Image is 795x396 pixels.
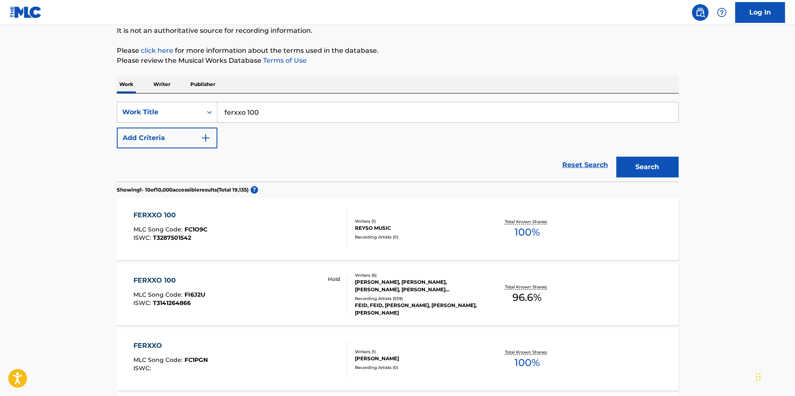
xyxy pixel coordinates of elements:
img: 9d2ae6d4665cec9f34b9.svg [201,133,211,143]
div: [PERSON_NAME] [355,355,480,362]
p: Total Known Shares: [505,219,549,225]
div: Work Title [122,107,197,117]
div: Recording Artists ( 0 ) [355,234,480,240]
span: ISWC : [133,364,153,372]
div: Drag [756,364,761,389]
span: MLC Song Code : [133,291,185,298]
p: Publisher [188,76,218,93]
a: Terms of Use [261,57,307,64]
button: Search [616,157,679,177]
span: 100 % [514,225,540,240]
span: T3141264866 [153,299,191,307]
button: Add Criteria [117,128,217,148]
span: MLC Song Code : [133,226,185,233]
a: click here [141,47,173,54]
div: Recording Artists ( 539 ) [355,295,480,302]
span: FI6J2U [185,291,205,298]
p: It is not an authoritative source for recording information. [117,26,679,36]
a: Reset Search [558,156,612,174]
span: T3287501542 [153,234,191,241]
span: ISWC : [133,299,153,307]
div: REYSO MUSIC [355,224,480,232]
img: MLC Logo [10,6,42,18]
a: FERXXO 100MLC Song Code:FI6J2UISWC:T3141264866 HoldWriters (6)[PERSON_NAME], [PERSON_NAME], [PERS... [117,263,679,325]
p: Writer [151,76,173,93]
div: [PERSON_NAME], [PERSON_NAME], [PERSON_NAME], [PERSON_NAME] [PERSON_NAME], [PERSON_NAME] A [PERSON... [355,278,480,293]
a: FERXXOMLC Song Code:FC1PGNISWC:Writers (1)[PERSON_NAME]Recording Artists (0)Total Known Shares:100% [117,328,679,391]
img: help [717,7,727,17]
p: Please for more information about the terms used in the database. [117,46,679,56]
div: FEID, FEID, [PERSON_NAME], [PERSON_NAME], [PERSON_NAME] [355,302,480,317]
p: Work [117,76,136,93]
div: FERXXO 100 [133,210,207,220]
a: Log In [735,2,785,23]
span: FC1PGN [185,356,208,364]
span: MLC Song Code : [133,356,185,364]
form: Search Form [117,102,679,182]
div: Writers ( 1 ) [355,218,480,224]
div: FERXXO [133,341,208,351]
iframe: Chat Widget [753,356,795,396]
p: Showing 1 - 10 of 10,000 accessible results (Total 19,135 ) [117,186,249,194]
p: Total Known Shares: [505,349,549,355]
div: Writers ( 1 ) [355,349,480,355]
div: Recording Artists ( 0 ) [355,364,480,371]
span: ? [251,186,258,194]
div: Writers ( 6 ) [355,272,480,278]
div: FERXXO 100 [133,275,205,285]
a: Public Search [692,4,709,21]
a: FERXXO 100MLC Song Code:FC1O9CISWC:T3287501542Writers (1)REYSO MUSICRecording Artists (0)Total Kn... [117,198,679,260]
span: 96.6 % [512,290,541,305]
p: Total Known Shares: [505,284,549,290]
img: search [695,7,705,17]
span: 100 % [514,355,540,370]
span: ISWC : [133,234,153,241]
p: Please review the Musical Works Database [117,56,679,66]
span: FC1O9C [185,226,207,233]
p: Hold [328,275,340,283]
div: Help [714,4,730,21]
